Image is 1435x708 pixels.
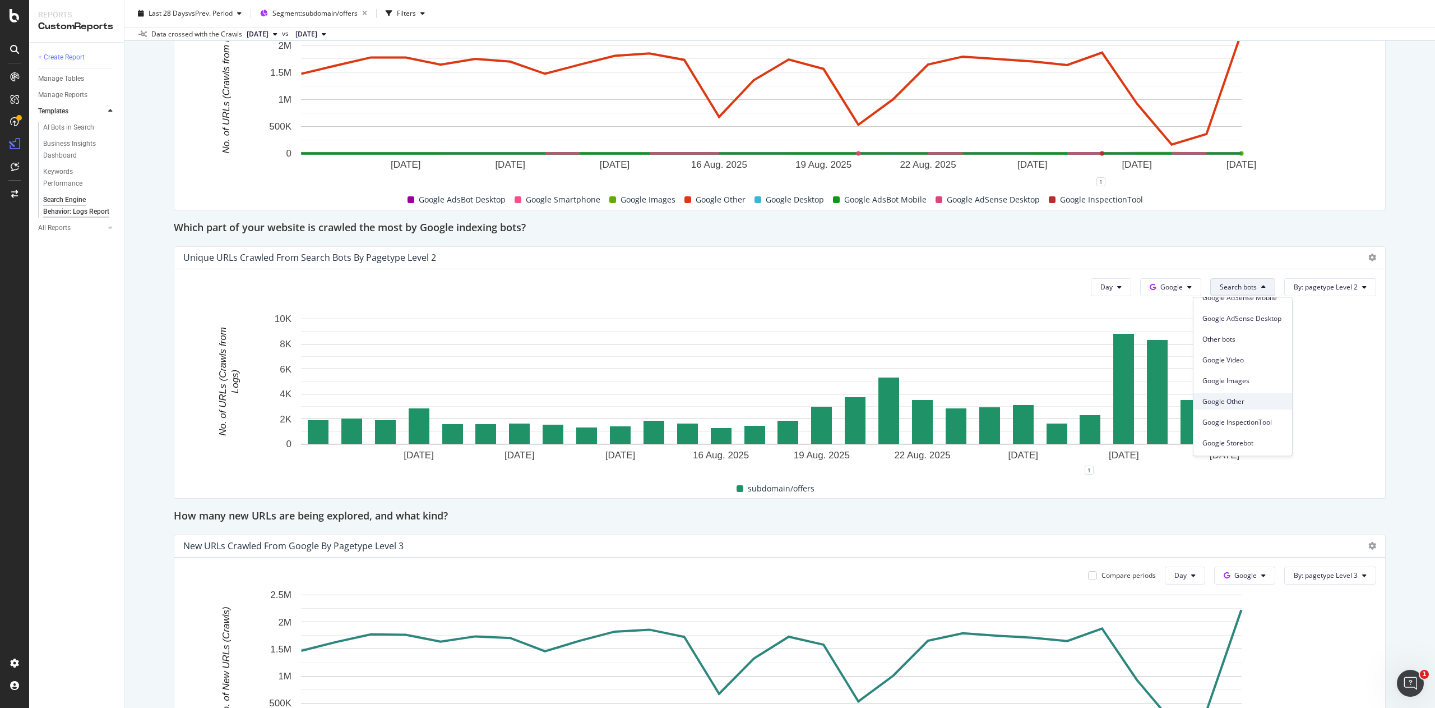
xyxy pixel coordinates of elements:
[280,339,291,350] text: 8K
[38,222,105,234] a: All Reports
[133,4,246,22] button: Last 28 DaysvsPrev. Period
[1085,466,1094,475] div: 1
[174,508,1386,526] div: How many new URLs are being explored, and what kind?
[1294,571,1358,580] span: By: pagetype Level 3
[43,138,108,162] div: Business Insights Dashboard
[1214,567,1275,585] button: Google
[1122,159,1152,170] text: [DATE]
[1140,278,1201,296] button: Google
[844,193,927,206] span: Google AdsBot Mobile
[275,314,292,324] text: 10K
[1202,355,1283,365] span: Google Video
[1202,293,1283,303] span: Google AdSense Mobile
[1226,159,1257,170] text: [DATE]
[504,450,535,461] text: [DATE]
[151,29,242,39] div: Data crossed with the Crawls
[1017,159,1048,170] text: [DATE]
[691,159,747,170] text: 16 Aug. 2025
[183,12,1359,182] svg: A chart.
[1220,282,1257,292] span: Search bots
[1109,450,1139,461] text: [DATE]
[280,389,291,399] text: 4K
[404,450,434,461] text: [DATE]
[766,193,824,206] span: Google Desktop
[270,643,291,654] text: 1.5M
[1165,567,1205,585] button: Day
[1284,278,1376,296] button: By: pagetype Level 2
[270,67,291,77] text: 1.5M
[272,8,358,18] span: Segment: subdomain/offers
[269,121,291,132] text: 500K
[38,52,116,63] a: + Create Report
[295,29,317,39] span: 2025 Jul. 29th
[1101,571,1156,580] div: Compare periods
[43,194,116,218] a: Search Engine Behavior: Logs Report
[174,246,1386,499] div: Unique URLs Crawled from Search bots by pagetype Level 2DayGoogleSearch botsBy: pagetype Level 2A...
[286,439,291,449] text: 0
[1202,376,1283,386] span: Google Images
[38,20,115,33] div: CustomReports
[270,590,291,600] text: 2.5M
[280,414,291,425] text: 2K
[217,327,228,436] text: No. of URLs (Crawls from
[621,193,675,206] span: Google Images
[1202,397,1283,407] span: Google Other
[256,4,372,22] button: Segment:subdomain/offers
[43,122,116,134] a: AI Bots in Search
[419,193,506,206] span: Google AdsBot Desktop
[43,122,94,134] div: AI Bots in Search
[1096,177,1105,186] div: 1
[221,18,232,153] text: No. of URLs (Crawls from Logs)
[1091,278,1131,296] button: Day
[278,94,291,105] text: 1M
[174,219,526,237] h2: Which part of your website is crawled the most by Google indexing bots?
[247,29,269,39] span: 2025 Aug. 26th
[149,8,188,18] span: Last 28 Days
[183,540,404,551] div: New URLs Crawled from Google by pagetype Level 3
[38,73,116,85] a: Manage Tables
[1284,567,1376,585] button: By: pagetype Level 3
[174,219,1386,237] div: Which part of your website is crawled the most by Google indexing bots?
[242,27,282,41] button: [DATE]
[183,252,436,263] div: Unique URLs Crawled from Search bots by pagetype Level 2
[286,148,291,159] text: 0
[43,166,116,190] a: Keywords Performance
[1210,278,1275,296] button: Search bots
[795,159,851,170] text: 19 Aug. 2025
[38,52,85,63] div: + Create Report
[43,166,106,190] div: Keywords Performance
[495,159,525,170] text: [DATE]
[38,105,68,117] div: Templates
[391,159,421,170] text: [DATE]
[183,313,1359,470] svg: A chart.
[1060,193,1143,206] span: Google InspectionTool
[748,482,814,495] span: subdomain/offers
[278,40,291,50] text: 2M
[1202,417,1283,427] span: Google InspectionTool
[174,508,448,526] h2: How many new URLs are being explored, and what kind?
[696,193,746,206] span: Google Other
[1202,334,1283,344] span: Other bots
[600,159,630,170] text: [DATE]
[278,671,291,682] text: 1M
[526,193,600,206] span: Google Smartphone
[693,450,749,461] text: 16 Aug. 2025
[38,222,71,234] div: All Reports
[1397,670,1424,697] iframe: Intercom live chat
[43,194,109,218] div: Search Engine Behavior: Logs Report
[1008,450,1038,461] text: [DATE]
[947,193,1040,206] span: Google AdSense Desktop
[1100,282,1113,292] span: Day
[794,450,850,461] text: 19 Aug. 2025
[38,9,115,20] div: Reports
[381,4,429,22] button: Filters
[1294,282,1358,292] span: By: pagetype Level 2
[278,617,291,627] text: 2M
[43,138,116,162] a: Business Insights Dashboard
[1234,571,1257,580] span: Google
[1202,314,1283,324] span: Google AdSense Desktop
[38,89,116,101] a: Manage Reports
[1160,282,1183,292] span: Google
[280,364,291,374] text: 6K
